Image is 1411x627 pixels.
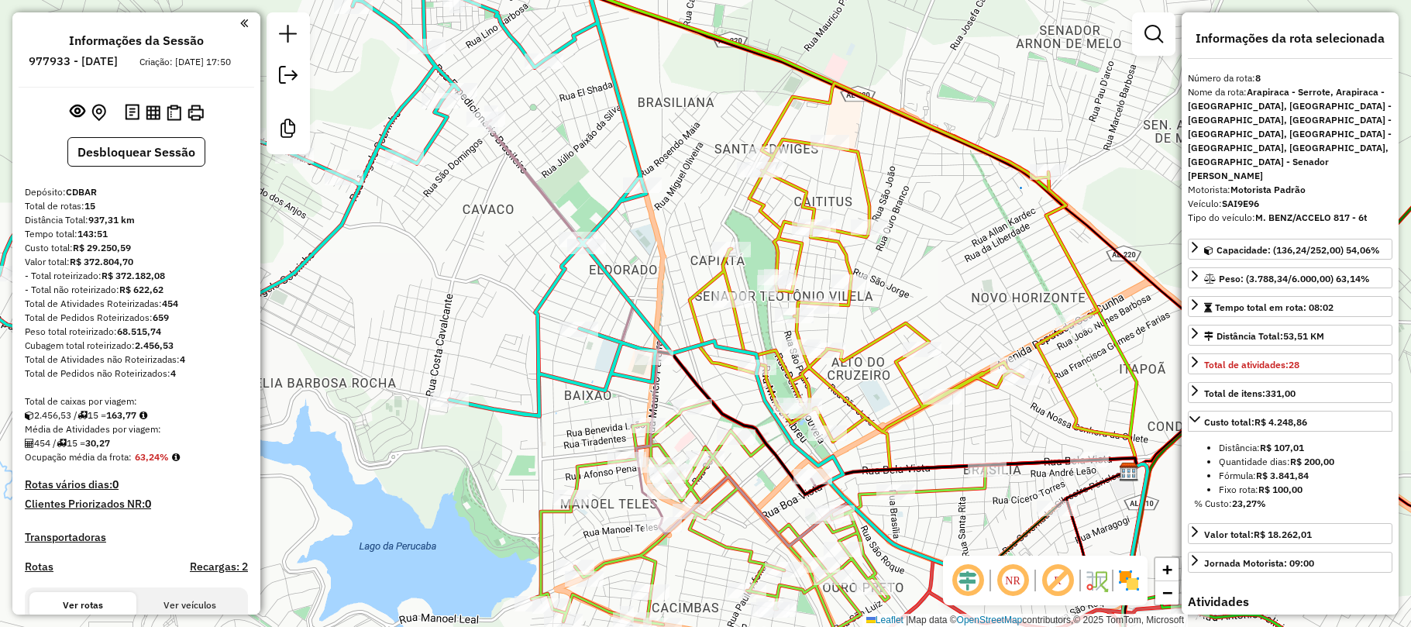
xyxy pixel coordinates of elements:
[70,256,133,267] strong: R$ 372.804,70
[1219,273,1370,284] span: Peso: (3.788,34/6.000,00) 63,14%
[240,14,248,32] a: Clique aqui para minimizar o painel
[1188,183,1392,197] div: Motorista:
[1255,212,1367,223] strong: M. BENZ/ACCELO 817 - 6t
[1219,483,1386,497] li: Fixo rota:
[106,409,136,421] strong: 163,77
[1188,523,1392,544] a: Valor total:R$ 18.262,01
[1155,581,1179,605] a: Zoom out
[1254,416,1307,428] strong: R$ 4.248,86
[1217,244,1380,256] span: Capacidade: (136,24/252,00) 54,06%
[122,101,143,125] button: Logs desbloquear sessão
[1256,470,1309,481] strong: R$ 3.841,84
[29,592,136,618] button: Ver rotas
[1039,562,1076,599] span: Exibir rótulo
[190,560,248,574] h4: Recargas: 2
[1204,556,1314,570] div: Jornada Motorista: 09:00
[85,437,110,449] strong: 30,27
[170,367,176,379] strong: 4
[25,367,248,381] div: Total de Pedidos não Roteirizados:
[25,422,248,436] div: Média de Atividades por viagem:
[1219,455,1386,469] li: Quantidade dias:
[1084,568,1109,593] img: Fluxo de ruas
[1162,583,1172,602] span: −
[1188,382,1392,403] a: Total de itens:331,00
[1289,359,1299,370] strong: 28
[180,353,185,365] strong: 4
[1188,594,1392,609] h4: Atividades
[1194,497,1386,511] div: % Custo:
[1204,387,1296,401] div: Total de itens:
[1230,184,1306,195] strong: Motorista Padrão
[162,298,178,309] strong: 454
[1188,435,1392,517] div: Custo total:R$ 4.248,86
[119,284,163,295] strong: R$ 622,62
[1155,558,1179,581] a: Zoom in
[117,326,161,337] strong: 68.515,74
[1188,353,1392,374] a: Total de atividades:28
[1188,267,1392,288] a: Peso: (3.788,34/6.000,00) 63,14%
[25,560,53,574] a: Rotas
[1188,71,1392,85] div: Número da rota:
[25,436,248,450] div: 454 / 15 =
[25,478,248,491] h4: Rotas vários dias:
[1188,85,1392,183] div: Nome da rota:
[135,451,169,463] strong: 63,24%
[77,228,108,239] strong: 143:51
[184,102,207,124] button: Imprimir Rotas
[25,297,248,311] div: Total de Atividades Roteirizadas:
[25,439,34,448] i: Total de Atividades
[136,592,243,618] button: Ver veículos
[1204,415,1307,429] div: Custo total:
[1188,296,1392,317] a: Tempo total em rota: 08:02
[1260,442,1304,453] strong: R$ 107,01
[1188,86,1392,181] strong: Arapiraca - Serrote, Arapiraca - [GEOGRAPHIC_DATA], [GEOGRAPHIC_DATA] - [GEOGRAPHIC_DATA], [GEOGR...
[25,311,248,325] div: Total de Pedidos Roteirizados:
[25,283,248,297] div: - Total não roteirizado:
[862,614,1188,627] div: Map data © contributors,© 2025 TomTom, Microsoft
[1204,528,1312,542] div: Valor total:
[1188,197,1392,211] div: Veículo:
[1255,72,1261,84] strong: 8
[1254,529,1312,540] strong: R$ 18.262,01
[1219,469,1386,483] li: Fórmula:
[1188,211,1392,225] div: Tipo do veículo:
[25,255,248,269] div: Valor total:
[25,531,248,544] h4: Transportadoras
[139,411,147,420] i: Meta Caixas/viagem: 150,00 Diferença: 13,77
[112,477,119,491] strong: 0
[1222,198,1259,209] strong: SAI9E96
[1204,329,1324,343] div: Distância Total:
[25,411,34,420] i: Cubagem total roteirizado
[73,242,131,253] strong: R$ 29.250,59
[77,411,88,420] i: Total de rotas
[1215,301,1334,313] span: Tempo total em rota: 08:02
[25,213,248,227] div: Distância Total:
[1258,484,1303,495] strong: R$ 100,00
[88,214,135,226] strong: 937,31 km
[1290,456,1334,467] strong: R$ 200,00
[25,451,132,463] span: Ocupação média da frota:
[143,102,163,122] button: Visualizar relatório de Roteirização
[163,102,184,124] button: Visualizar Romaneio
[1232,498,1266,509] strong: 23,27%
[69,33,204,48] h4: Informações da Sessão
[1162,560,1172,579] span: +
[57,439,67,448] i: Total de rotas
[1188,325,1392,346] a: Distância Total:53,51 KM
[135,339,174,351] strong: 2.456,53
[153,312,169,323] strong: 659
[1204,359,1299,370] span: Total de atividades:
[866,615,903,625] a: Leaflet
[1283,330,1324,342] span: 53,51 KM
[133,55,237,69] div: Criação: [DATE] 17:50
[994,562,1031,599] span: Ocultar NR
[25,185,248,199] div: Depósito:
[1188,239,1392,260] a: Capacidade: (136,24/252,00) 54,06%
[67,137,205,167] button: Desbloquear Sessão
[145,497,151,511] strong: 0
[949,562,986,599] span: Ocultar deslocamento
[1219,441,1386,455] li: Distância:
[273,19,304,53] a: Nova sessão e pesquisa
[273,113,304,148] a: Criar modelo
